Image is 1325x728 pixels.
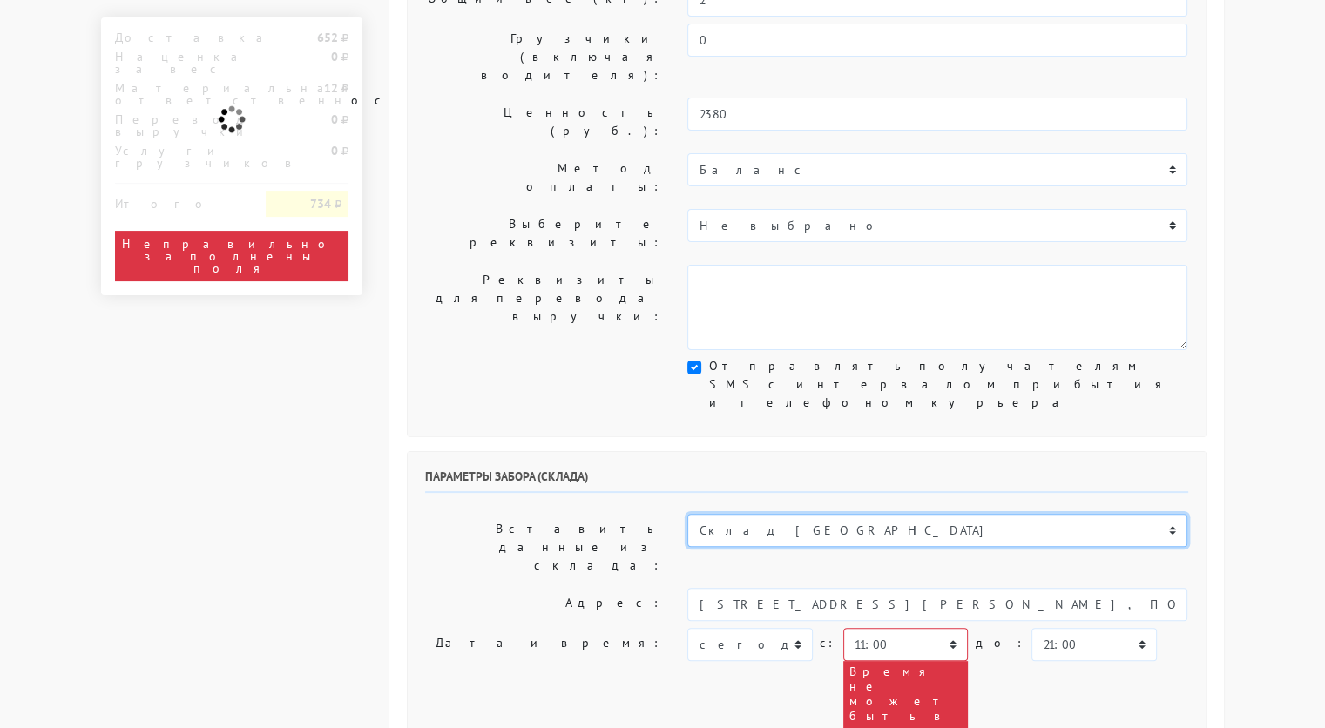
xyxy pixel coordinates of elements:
[412,209,675,258] label: Выберите реквизиты:
[102,113,254,138] div: Перевод выручки
[115,231,348,281] div: Неправильно заполнены поля
[412,265,675,350] label: Реквизиты для перевода выручки:
[412,98,675,146] label: Ценность (руб.):
[102,51,254,75] div: Наценка за вес
[412,153,675,202] label: Метод оплаты:
[216,104,247,135] img: ajax-loader.gif
[412,514,675,581] label: Вставить данные из склада:
[820,628,836,658] label: c:
[102,82,254,106] div: Материальная ответственность
[412,588,675,621] label: Адрес:
[412,24,675,91] label: Грузчики (включая водителя):
[102,145,254,169] div: Услуги грузчиков
[102,31,254,44] div: Доставка
[708,357,1187,412] label: Отправлять получателям SMS с интервалом прибытия и телефоном курьера
[425,469,1188,493] h6: Параметры забора (склада)
[316,30,337,45] strong: 652
[975,628,1024,658] label: до:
